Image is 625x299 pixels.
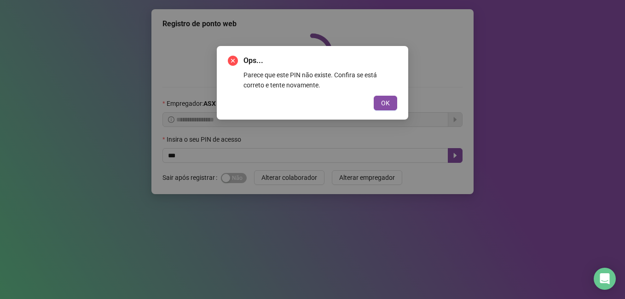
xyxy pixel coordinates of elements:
div: Open Intercom Messenger [594,268,616,290]
span: Ops... [243,55,397,66]
div: Parece que este PIN não existe. Confira se está correto e tente novamente. [243,70,397,90]
button: OK [374,96,397,110]
span: OK [381,98,390,108]
span: close-circle [228,56,238,66]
